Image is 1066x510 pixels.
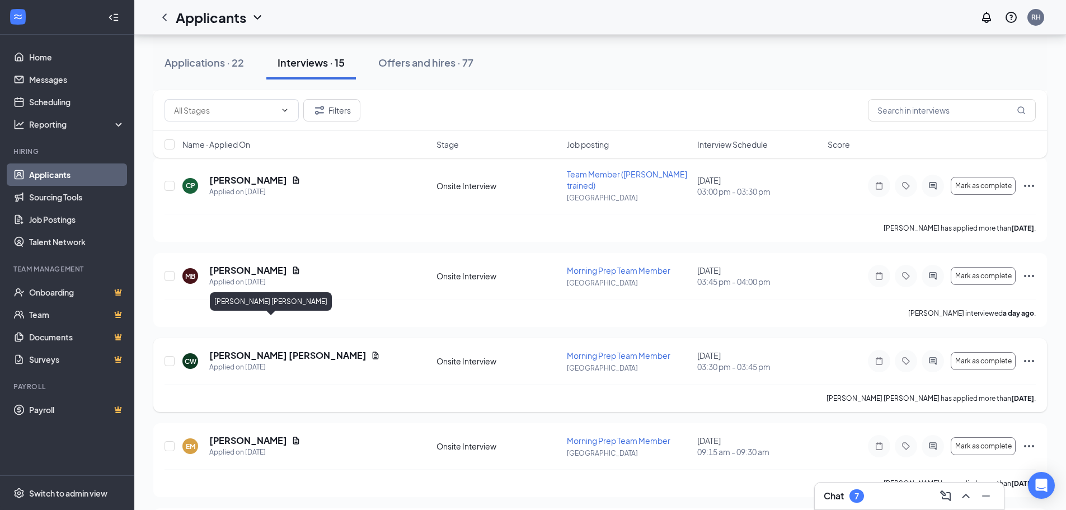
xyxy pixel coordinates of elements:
[29,91,125,113] a: Scheduling
[29,303,125,326] a: TeamCrown
[1022,354,1036,368] svg: Ellipses
[176,8,246,27] h1: Applicants
[436,139,459,150] span: Stage
[980,11,993,24] svg: Notifications
[951,352,1016,370] button: Mark as complete
[926,442,940,451] svg: ActiveChat
[567,193,691,203] p: [GEOGRAPHIC_DATA]
[186,181,195,190] div: CP
[826,394,1036,403] p: [PERSON_NAME] [PERSON_NAME] has applied more than .
[959,489,973,503] svg: ChevronUp
[1022,269,1036,283] svg: Ellipses
[908,308,1036,318] p: [PERSON_NAME] interviewed .
[697,446,821,457] span: 09:15 am - 09:30 am
[378,55,473,69] div: Offers and hires · 77
[939,489,952,503] svg: ComposeMessage
[292,266,300,275] svg: Document
[955,357,1012,365] span: Mark as complete
[1011,394,1034,403] b: [DATE]
[567,139,609,150] span: Job posting
[951,437,1016,455] button: Mark as complete
[158,11,171,24] svg: ChevronLeft
[899,357,913,366] svg: Tag
[955,272,1012,280] span: Mark as complete
[251,11,264,24] svg: ChevronDown
[955,182,1012,190] span: Mark as complete
[29,208,125,231] a: Job Postings
[29,326,125,348] a: DocumentsCrown
[436,355,560,367] div: Onsite Interview
[13,264,123,274] div: Team Management
[899,272,913,280] svg: Tag
[209,277,300,288] div: Applied on [DATE]
[937,487,955,505] button: ComposeMessage
[165,55,244,69] div: Applications · 22
[957,487,975,505] button: ChevronUp
[29,186,125,208] a: Sourcing Tools
[899,442,913,451] svg: Tag
[209,264,287,277] h5: [PERSON_NAME]
[209,447,300,458] div: Applied on [DATE]
[697,435,821,457] div: [DATE]
[697,175,821,197] div: [DATE]
[884,223,1036,233] p: [PERSON_NAME] has applied more than .
[872,181,886,190] svg: Note
[29,488,107,499] div: Switch to admin view
[1003,309,1034,317] b: a day ago
[209,349,367,362] h5: [PERSON_NAME] [PERSON_NAME]
[209,174,287,186] h5: [PERSON_NAME]
[108,12,119,23] svg: Collapse
[1028,472,1055,499] div: Open Intercom Messenger
[371,351,380,360] svg: Document
[872,442,886,451] svg: Note
[29,399,125,421] a: PayrollCrown
[567,169,687,190] span: Team Member ([PERSON_NAME] trained)
[29,46,125,68] a: Home
[899,181,913,190] svg: Tag
[1004,11,1018,24] svg: QuestionInfo
[979,489,993,503] svg: Minimize
[697,276,821,287] span: 03:45 pm - 04:00 pm
[697,361,821,372] span: 03:30 pm - 03:45 pm
[209,434,287,447] h5: [PERSON_NAME]
[12,11,24,22] svg: WorkstreamLogo
[955,442,1012,450] span: Mark as complete
[209,186,300,198] div: Applied on [DATE]
[174,104,276,116] input: All Stages
[697,139,768,150] span: Interview Schedule
[824,490,844,502] h3: Chat
[872,272,886,280] svg: Note
[13,382,123,391] div: Payroll
[1031,12,1041,22] div: RH
[567,278,691,288] p: [GEOGRAPHIC_DATA]
[1017,106,1026,115] svg: MagnifyingGlass
[436,180,560,191] div: Onsite Interview
[697,350,821,372] div: [DATE]
[1011,224,1034,232] b: [DATE]
[828,139,850,150] span: Score
[186,442,195,451] div: EM
[292,176,300,185] svg: Document
[697,265,821,287] div: [DATE]
[436,441,560,452] div: Onsite Interview
[13,488,25,499] svg: Settings
[1022,439,1036,453] svg: Ellipses
[185,357,196,366] div: CW
[951,267,1016,285] button: Mark as complete
[1011,479,1034,488] b: [DATE]
[303,99,360,121] button: Filter Filters
[13,119,25,130] svg: Analysis
[280,106,289,115] svg: ChevronDown
[210,292,332,311] div: [PERSON_NAME] [PERSON_NAME]
[697,186,821,197] span: 03:00 pm - 03:30 pm
[567,350,670,361] span: Morning Prep Team Member
[926,357,940,366] svg: ActiveChat
[567,436,670,446] span: Morning Prep Team Member
[292,436,300,445] svg: Document
[854,492,859,501] div: 7
[436,270,560,282] div: Onsite Interview
[182,139,250,150] span: Name · Applied On
[567,363,691,373] p: [GEOGRAPHIC_DATA]
[29,348,125,371] a: SurveysCrown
